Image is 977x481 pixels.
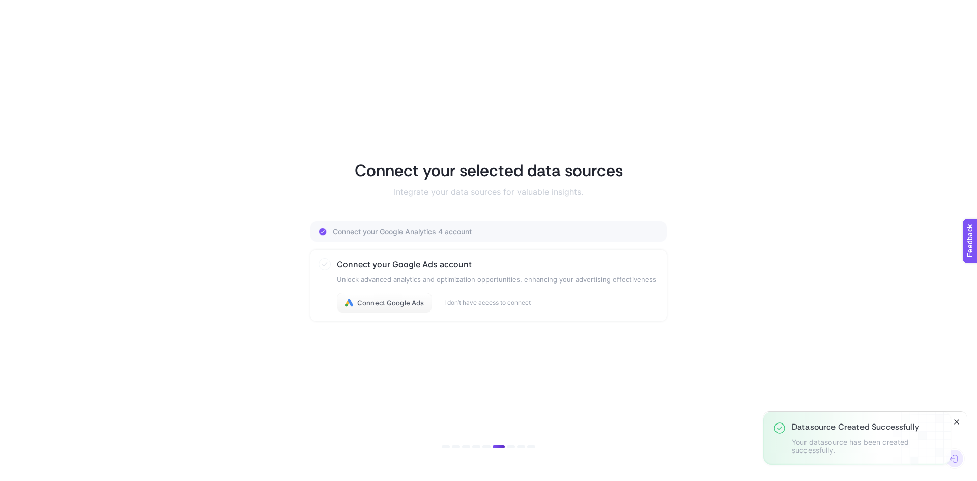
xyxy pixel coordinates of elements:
[6,3,39,11] span: Feedback
[337,293,432,313] button: Connect Google Ads
[792,422,940,432] h3: Datasource Created Successfully
[355,160,623,181] h1: Connect your selected data sources
[357,299,424,307] span: Connect Google Ads
[951,412,967,428] button: Close
[951,416,963,428] button: Close
[444,299,531,307] button: I don’t have access to connect
[337,258,656,270] h3: Connect your Google Ads account
[333,228,472,236] h3: Connect your Google Analytics 4 account
[337,274,656,285] p: Unlock advanced analytics and optimization opportunities, enhancing your advertising effectiveness
[394,187,583,197] p: Integrate your data sources for valuable insights.
[792,438,940,455] p: Your datasource has been created successfully.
